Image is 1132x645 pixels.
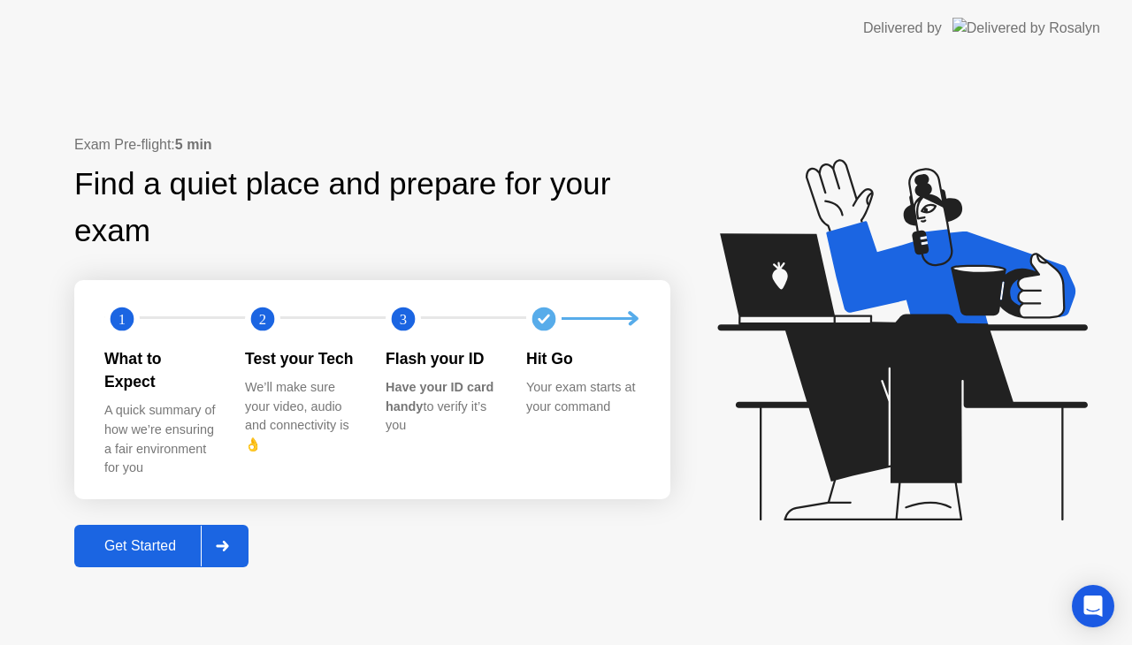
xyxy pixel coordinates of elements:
div: What to Expect [104,347,217,394]
b: Have your ID card handy [386,380,493,414]
div: Hit Go [526,347,639,370]
div: Your exam starts at your command [526,378,639,416]
div: Flash your ID [386,347,498,370]
text: 1 [119,310,126,327]
div: A quick summary of how we’re ensuring a fair environment for you [104,401,217,477]
div: Test your Tech [245,347,357,370]
button: Get Started [74,525,249,567]
text: 3 [400,310,407,327]
div: Get Started [80,538,201,554]
b: 5 min [175,137,212,152]
div: We’ll make sure your video, audio and connectivity is 👌 [245,378,357,454]
div: to verify it’s you [386,378,498,436]
div: Exam Pre-flight: [74,134,670,156]
div: Delivered by [863,18,942,39]
img: Delivered by Rosalyn [952,18,1100,38]
text: 2 [259,310,266,327]
div: Open Intercom Messenger [1072,585,1114,627]
div: Find a quiet place and prepare for your exam [74,161,670,254]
